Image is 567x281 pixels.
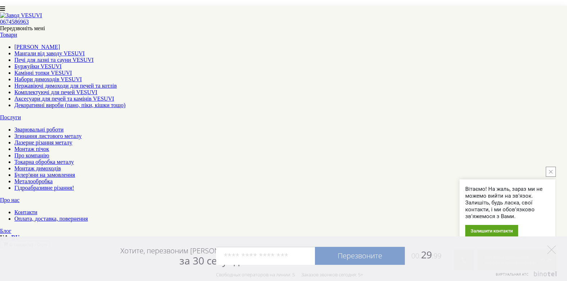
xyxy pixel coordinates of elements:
[14,139,72,146] a: Лазерне різання металу
[216,272,363,277] div: Свободных операторов на линии: 5 Заказов звонков сегодня: 5+
[546,167,556,177] button: close button
[14,57,93,63] a: Печі для лазні та сауни VESUVI
[14,178,52,184] a: Металообробка
[14,63,61,69] a: Буржуйки VESUVI
[120,246,244,266] div: Хотите, перезвоним [PERSON_NAME]
[432,251,442,261] span: :99
[14,165,61,171] a: Монтаж димоходів
[11,234,19,240] a: RU
[411,251,421,261] span: 00:
[315,247,405,265] a: Перезвоните
[14,50,85,56] a: Мангали від заводу VESUVI
[179,254,244,267] span: за 30 секунд?
[14,133,82,139] a: Згинання листового металу
[465,225,518,237] div: Залишити контакти
[14,70,72,76] a: Камінні топки VESUVI
[14,96,114,102] a: Аксесуари для печей та камінів VESUVI
[491,271,558,281] a: Виртуальная АТС
[14,209,37,215] a: Контакти
[14,89,97,95] a: Комплектуючі для печей VESUVI
[14,126,64,133] a: Зварювальні роботи
[14,152,49,158] a: Про компанію
[465,186,550,220] div: Вітаємо! На жаль, зараз ми не можемо вийти на зв'язок. Залишіть, будь ласка, свої контакти, і ми ...
[14,146,49,152] a: Монтаж пічок
[496,272,529,277] span: Виртуальная АТС
[14,159,74,165] a: Токарна обробка металу
[14,83,117,89] a: Нержавіючі димоходи для печей та котлів
[14,76,82,82] a: Набори димоходів VESUVI
[14,185,74,191] a: Гідроабразивне різання!
[14,102,125,108] a: Декоративні вироби (пано, піки, кішки тощо)
[14,44,60,50] a: [PERSON_NAME]
[14,172,75,178] a: Булер'яни на замовлення
[405,248,442,261] span: 29
[14,216,88,222] a: Оплата, доставка, повернення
